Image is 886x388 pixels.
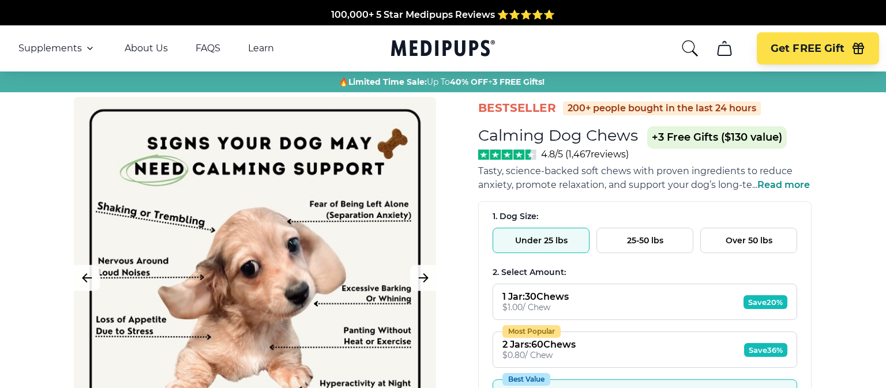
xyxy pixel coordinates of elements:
[493,228,590,253] button: Under 25 lbs
[711,35,738,62] button: cart
[681,39,699,58] button: search
[125,43,168,54] a: About Us
[752,179,810,190] span: ...
[74,265,100,291] button: Previous Image
[502,302,569,312] div: $ 1.00 / Chew
[502,325,561,338] div: Most Popular
[251,9,635,20] span: Made In The [GEOGRAPHIC_DATA] from domestic & globally sourced ingredients
[744,343,787,357] span: Save 36%
[563,101,761,115] div: 200+ people bought in the last 24 hours
[493,284,797,320] button: 1 Jar:30Chews$1.00/ ChewSave20%
[647,126,787,149] span: +3 Free Gifts ($130 value)
[502,339,576,350] div: 2 Jars : 60 Chews
[596,228,693,253] button: 25-50 lbs
[478,149,536,160] img: Stars - 4.8
[493,267,797,278] div: 2. Select Amount:
[493,211,797,222] div: 1. Dog Size:
[391,37,495,61] a: Medipups
[757,179,810,190] span: Read more
[478,126,638,145] h1: Calming Dog Chews
[502,350,576,360] div: $ 0.80 / Chew
[196,43,220,54] a: FAQS
[771,42,844,55] span: Get FREE Gift
[502,373,550,386] div: Best Value
[502,291,569,302] div: 1 Jar : 30 Chews
[700,228,797,253] button: Over 50 lbs
[18,43,82,54] span: Supplements
[757,32,879,65] button: Get FREE Gift
[478,100,556,116] span: BestSeller
[248,43,274,54] a: Learn
[478,179,752,190] span: anxiety, promote relaxation, and support your dog’s long-te
[18,42,97,55] button: Supplements
[493,332,797,368] button: Most Popular2 Jars:60Chews$0.80/ ChewSave36%
[541,149,629,160] span: 4.8/5 ( 1,467 reviews)
[744,295,787,309] span: Save 20%
[410,265,436,291] button: Next Image
[478,165,793,176] span: Tasty, science-backed soft chews with proven ingredients to reduce
[339,76,545,88] span: 🔥 Up To +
